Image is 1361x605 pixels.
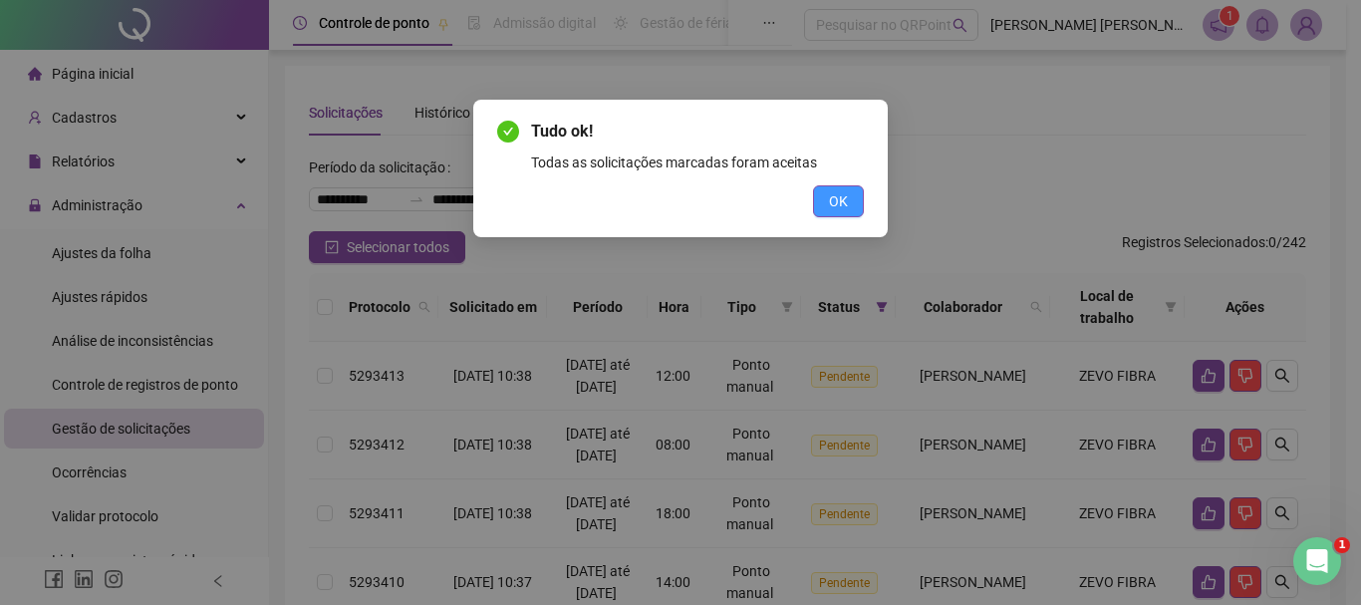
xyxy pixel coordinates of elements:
[497,121,519,143] span: check-circle
[531,120,864,144] span: Tudo ok!
[829,190,848,212] span: OK
[531,151,864,173] div: Todas as solicitações marcadas foram aceitas
[813,185,864,217] button: OK
[1334,537,1350,553] span: 1
[1293,537,1341,585] iframe: Intercom live chat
